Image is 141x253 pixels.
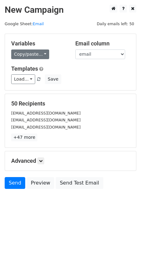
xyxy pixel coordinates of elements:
h5: Email column [75,40,130,47]
small: [EMAIL_ADDRESS][DOMAIN_NAME] [11,125,81,129]
a: Email [33,21,44,26]
h5: Variables [11,40,66,47]
a: Templates [11,65,38,72]
h5: Advanced [11,157,130,164]
a: Copy/paste... [11,49,49,59]
a: +47 more [11,134,37,141]
a: Preview [27,177,54,189]
a: Send Test Email [56,177,103,189]
h5: 50 Recipients [11,100,130,107]
button: Save [45,74,61,84]
small: [EMAIL_ADDRESS][DOMAIN_NAME] [11,111,81,115]
small: Google Sheet: [5,21,44,26]
a: Load... [11,74,35,84]
h2: New Campaign [5,5,136,15]
small: [EMAIL_ADDRESS][DOMAIN_NAME] [11,118,81,122]
a: Daily emails left: 50 [95,21,136,26]
a: Send [5,177,25,189]
span: Daily emails left: 50 [95,21,136,27]
iframe: Chat Widget [110,223,141,253]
